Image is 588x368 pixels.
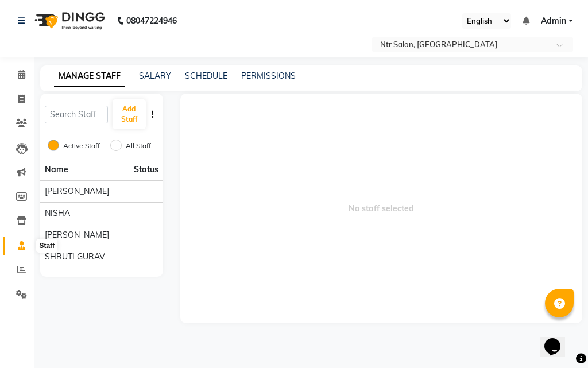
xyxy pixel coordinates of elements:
[541,15,566,27] span: Admin
[45,207,70,219] span: NISHA
[126,5,177,37] b: 08047224946
[54,66,125,87] a: MANAGE STAFF
[45,185,109,197] span: [PERSON_NAME]
[36,239,57,253] div: Staff
[185,71,227,81] a: SCHEDULE
[45,106,108,123] input: Search Staff
[139,71,171,81] a: SALARY
[540,322,577,357] iframe: chat widget
[113,99,145,129] button: Add Staff
[126,141,151,151] label: All Staff
[63,141,100,151] label: Active Staff
[134,164,158,176] span: Status
[45,229,109,241] span: [PERSON_NAME]
[45,164,68,175] span: Name
[45,251,105,263] span: SHRUTI GURAV
[241,71,296,81] a: PERMISSIONS
[180,94,583,323] span: No staff selected
[29,5,108,37] img: logo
